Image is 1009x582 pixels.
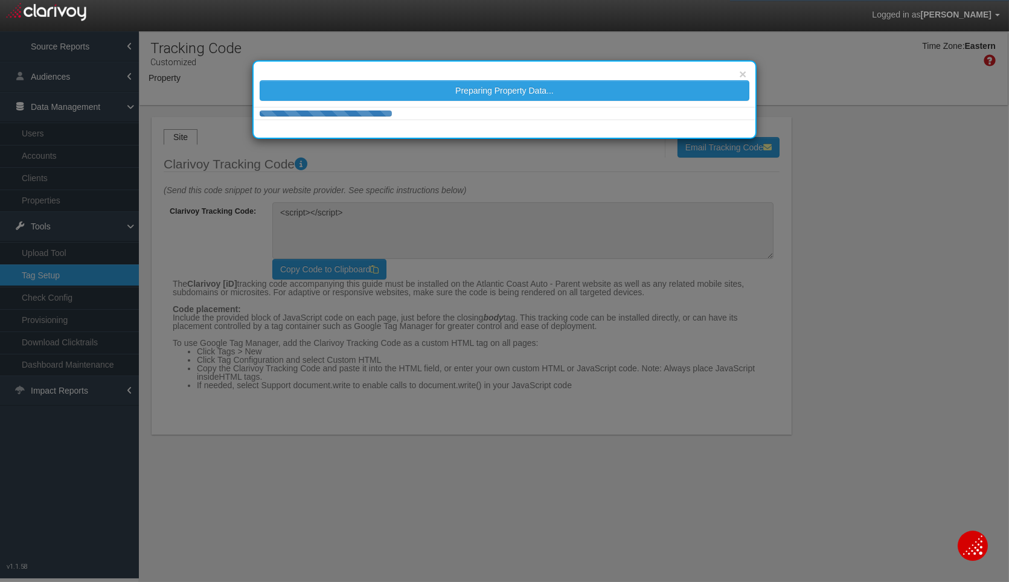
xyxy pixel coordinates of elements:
[455,86,554,95] span: Preparing Property Data...
[739,68,746,80] button: ×
[260,80,750,101] button: Preparing Property Data...
[863,1,1009,30] a: Logged in as[PERSON_NAME]
[921,10,991,19] span: [PERSON_NAME]
[872,10,920,19] span: Logged in as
